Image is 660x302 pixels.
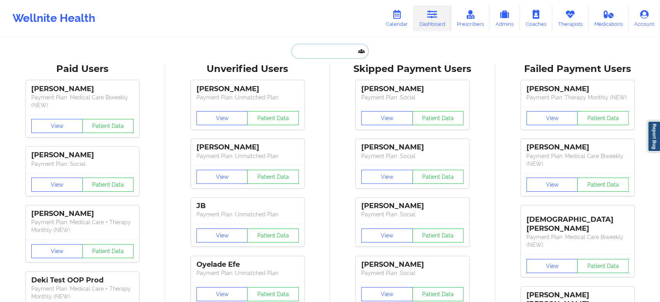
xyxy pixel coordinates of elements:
div: JB [196,201,299,210]
button: View [196,111,248,125]
p: Payment Plan : Social [31,160,134,168]
p: Payment Plan : Unmatched Plan [196,152,299,160]
button: Patient Data [247,170,299,184]
button: Patient Data [82,119,134,133]
p: Payment Plan : Unmatched Plan [196,269,299,277]
div: [PERSON_NAME] [196,84,299,93]
div: [PERSON_NAME] [31,84,134,93]
div: Paid Users [5,63,160,75]
div: Oyelade Efe [196,260,299,269]
div: Failed Payment Users [501,63,655,75]
button: Patient Data [577,111,629,125]
button: Patient Data [247,287,299,301]
button: Patient Data [412,287,464,301]
div: Unverified Users [171,63,325,75]
p: Payment Plan : Unmatched Plan [196,93,299,101]
button: View [526,178,578,192]
a: Admins [489,5,520,31]
div: [DEMOGRAPHIC_DATA][PERSON_NAME] [526,209,629,233]
a: Coaches [520,5,552,31]
button: View [31,178,83,192]
button: View [31,119,83,133]
button: Patient Data [577,178,629,192]
a: Therapists [552,5,589,31]
button: View [196,170,248,184]
button: View [361,228,413,243]
div: [PERSON_NAME] [31,209,134,218]
p: Payment Plan : Social [361,152,464,160]
div: [PERSON_NAME] [361,201,464,210]
div: [PERSON_NAME] [361,143,464,152]
button: View [361,287,413,301]
button: Patient Data [412,228,464,243]
p: Payment Plan : Medical Care Biweekly (NEW) [526,233,629,249]
p: Payment Plan : Medical Care + Therapy Monthly (NEW) [31,285,134,300]
p: Payment Plan : Social [361,269,464,277]
button: View [196,287,248,301]
button: Patient Data [82,178,134,192]
p: Payment Plan : Social [361,210,464,218]
p: Payment Plan : Medical Care Biweekly (NEW) [31,93,134,109]
div: [PERSON_NAME] [526,143,629,152]
div: Skipped Payment Users [335,63,490,75]
a: Calendar [380,5,414,31]
div: Deki Test OOP Prod [31,276,134,285]
button: Patient Data [412,170,464,184]
button: View [361,170,413,184]
div: [PERSON_NAME] [196,143,299,152]
div: [PERSON_NAME] [361,260,464,269]
a: Medications [589,5,629,31]
p: Payment Plan : Therapy Monthly (NEW) [526,93,629,101]
button: View [361,111,413,125]
p: Payment Plan : Unmatched Plan [196,210,299,218]
button: Patient Data [247,228,299,243]
a: Dashboard [414,5,451,31]
button: View [526,111,578,125]
a: Prescribers [451,5,490,31]
div: [PERSON_NAME] [526,84,629,93]
button: Patient Data [82,244,134,258]
div: [PERSON_NAME] [31,151,134,160]
button: Patient Data [577,259,629,273]
button: View [526,259,578,273]
a: Account [628,5,660,31]
div: [PERSON_NAME] [361,84,464,93]
button: View [196,228,248,243]
button: View [31,244,83,258]
button: Patient Data [247,111,299,125]
p: Payment Plan : Medical Care Biweekly (NEW) [526,152,629,168]
p: Payment Plan : Medical Care + Therapy Monthly (NEW) [31,218,134,234]
p: Payment Plan : Social [361,93,464,101]
button: Patient Data [412,111,464,125]
a: Report Bug [648,121,660,152]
